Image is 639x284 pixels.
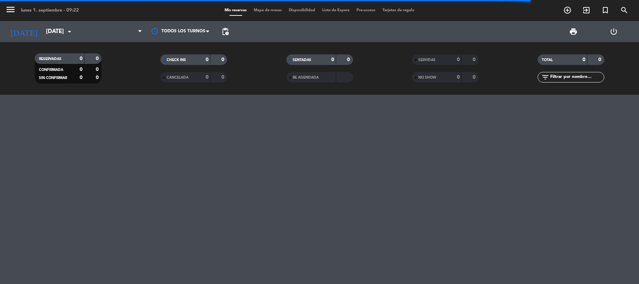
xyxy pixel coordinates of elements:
strong: 0 [96,56,100,61]
strong: 0 [80,67,82,72]
strong: 0 [221,75,226,80]
strong: 0 [598,57,603,62]
input: Filtrar por nombre... [550,73,604,81]
span: TOTAL [542,58,553,62]
span: Disponibilidad [285,8,319,12]
span: SERVIDAS [418,58,435,62]
div: LOG OUT [594,21,634,42]
span: Pre-acceso [353,8,379,12]
strong: 0 [221,57,226,62]
strong: 0 [80,56,82,61]
span: Lista de Espera [319,8,353,12]
span: print [569,27,578,36]
span: CANCELADA [167,76,188,79]
i: [DATE] [5,24,42,39]
span: NO SHOW [418,76,436,79]
i: search [620,6,628,14]
i: exit_to_app [582,6,591,14]
span: Tarjetas de regalo [379,8,418,12]
span: SIN CONFIRMAR [39,76,67,80]
strong: 0 [347,57,351,62]
i: power_settings_new [610,27,618,36]
span: Mapa de mesas [250,8,285,12]
strong: 0 [96,75,100,80]
i: turned_in_not [601,6,610,14]
span: SENTADAS [293,58,311,62]
span: CONFIRMADA [39,68,63,72]
strong: 0 [96,67,100,72]
span: pending_actions [221,27,229,36]
span: CHECK INS [167,58,186,62]
strong: 0 [80,75,82,80]
strong: 0 [473,75,477,80]
strong: 0 [457,57,460,62]
strong: 0 [206,75,208,80]
span: Mis reservas [221,8,250,12]
i: arrow_drop_down [65,27,74,36]
button: menu [5,4,16,17]
i: menu [5,4,16,15]
span: RE AGENDADA [293,76,319,79]
i: filter_list [541,73,550,81]
i: add_circle_outline [563,6,572,14]
div: lunes 1. septiembre - 09:22 [21,7,79,14]
strong: 0 [331,57,334,62]
span: RESERVADAS [39,57,61,61]
strong: 0 [583,57,585,62]
strong: 0 [206,57,208,62]
strong: 0 [473,57,477,62]
strong: 0 [457,75,460,80]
